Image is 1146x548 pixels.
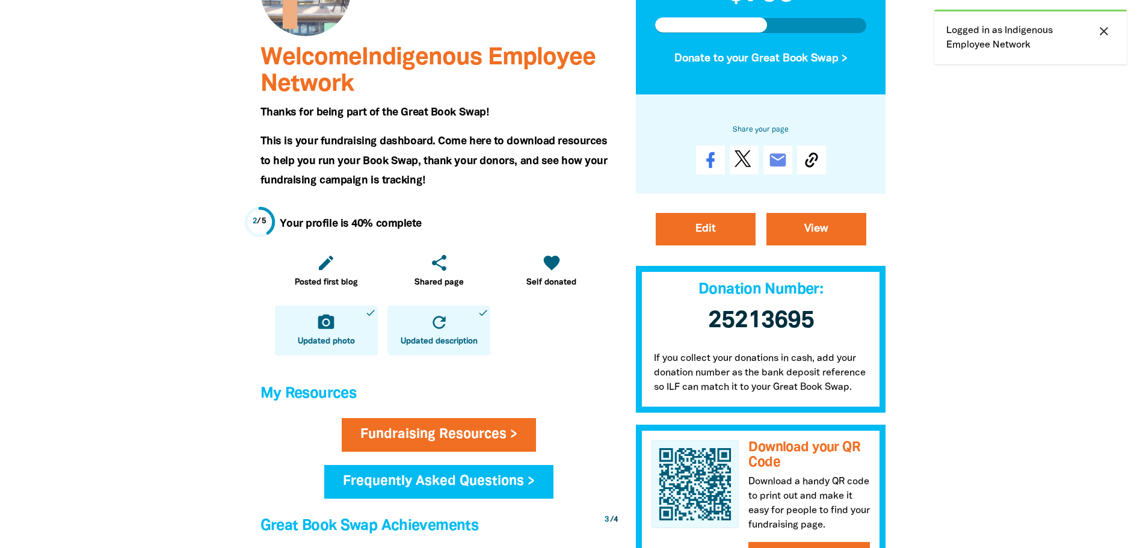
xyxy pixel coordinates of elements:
button: close [1093,23,1115,39]
a: email [763,146,792,174]
i: done [365,307,376,318]
h4: Great Book Swap Achievements [260,514,618,538]
img: QR Code for Treasury's Great Book Swap [652,440,739,528]
button: Copy Link [797,146,826,174]
a: camera_altUpdated photodone [275,306,378,356]
a: favoriteSelf donated [500,246,603,296]
button: Donate to your Great Book Swap > [655,42,867,75]
span: Welcome Indigenous Employee Network [260,47,596,96]
i: email [768,150,787,170]
i: edit [316,253,336,272]
i: done [478,307,488,318]
span: Updated photo [298,336,355,348]
a: editPosted first blog [275,246,378,296]
a: Frequently Asked Questions > [324,465,553,499]
span: Donation Number: [698,283,823,297]
h3: Download your QR Code [748,440,870,470]
strong: Your profile is 40% complete [280,219,422,229]
i: favorite [542,253,561,272]
a: Edit [656,213,756,245]
a: Share [696,146,725,174]
a: refreshUpdated descriptiondone [387,306,490,356]
span: 2 [253,218,257,225]
a: shareShared page [387,246,490,296]
span: My Resources [260,387,357,401]
a: Fundraising Resources > [342,418,536,452]
i: close [1097,24,1111,38]
span: Thanks for being part of the Great Book Swap! [260,108,489,117]
div: / 4 [605,514,618,526]
i: refresh [430,313,449,332]
span: Updated description [401,336,478,348]
i: share [430,253,449,272]
span: Self donated [526,277,576,289]
span: This is your fundraising dashboard. Come here to download resources to help you run your Book Swa... [260,137,608,185]
span: Shared page [414,277,464,289]
div: / 5 [253,216,266,227]
div: Logged in as Indigenous Employee Network [934,10,1127,64]
span: 25213695 [708,310,814,332]
p: If you collect your donations in cash, add your donation number as the bank deposit reference so ... [636,339,886,413]
a: Post [730,146,759,174]
a: View [766,213,866,245]
i: camera_alt [316,313,336,332]
span: Posted first blog [295,277,358,289]
span: 3 [605,516,609,523]
h6: Share your page [655,123,867,136]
